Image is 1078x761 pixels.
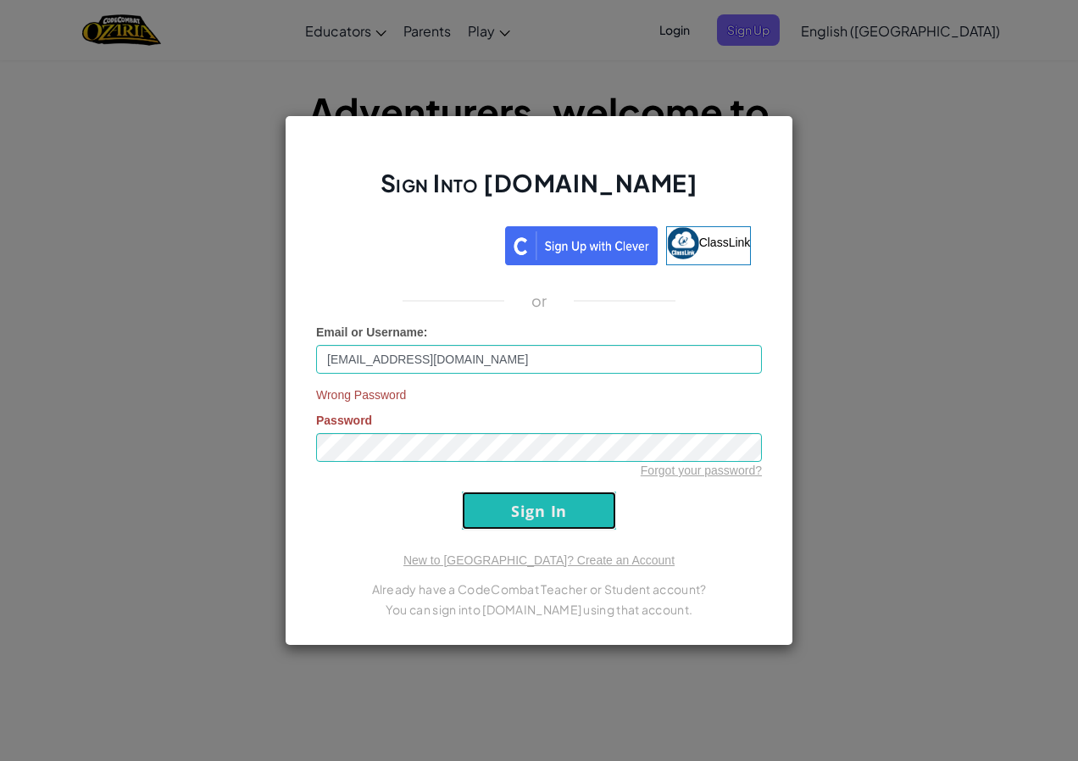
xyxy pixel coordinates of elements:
[641,464,762,477] a: Forgot your password?
[316,167,762,216] h2: Sign Into [DOMAIN_NAME]
[667,227,699,259] img: classlink-logo-small.png
[462,492,616,530] input: Sign In
[319,225,505,262] iframe: Sign in with Google Button
[316,325,424,339] span: Email or Username
[403,553,675,567] a: New to [GEOGRAPHIC_DATA]? Create an Account
[316,324,428,341] label: :
[505,226,658,265] img: clever_sso_button@2x.png
[316,386,762,403] span: Wrong Password
[316,414,372,427] span: Password
[316,579,762,599] p: Already have a CodeCombat Teacher or Student account?
[531,291,547,311] p: or
[699,236,751,249] span: ClassLink
[316,599,762,619] p: You can sign into [DOMAIN_NAME] using that account.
